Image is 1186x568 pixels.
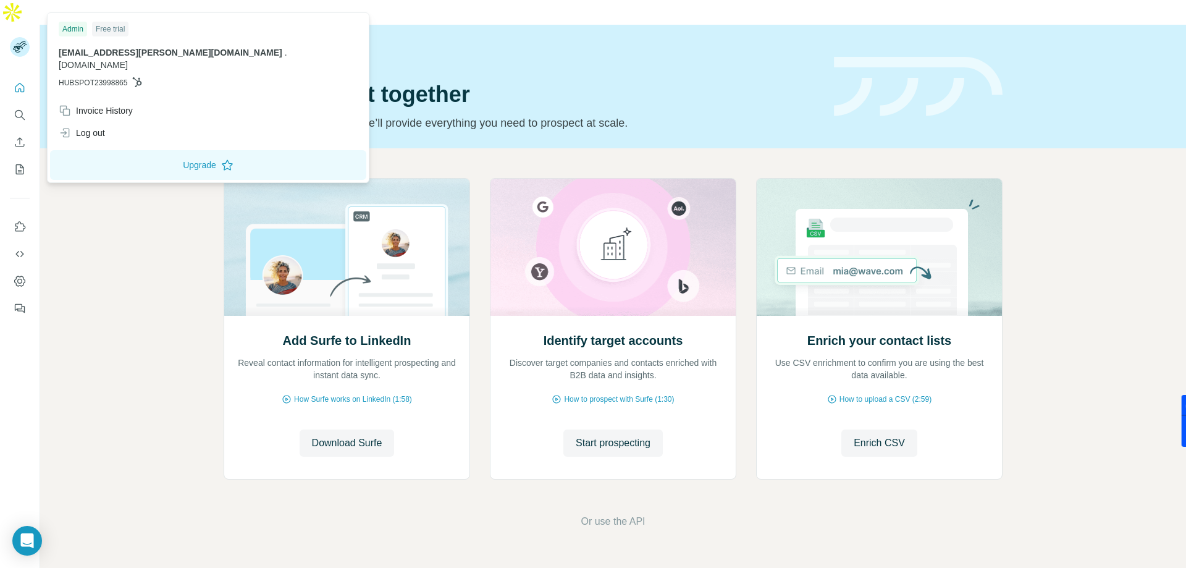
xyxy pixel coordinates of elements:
h2: Add Surfe to LinkedIn [283,332,411,349]
span: [DOMAIN_NAME] [59,60,128,70]
button: My lists [10,158,30,180]
button: Upgrade [50,150,366,180]
div: Admin [59,22,87,36]
span: . [285,48,287,57]
p: Pick your starting point and we’ll provide everything you need to prospect at scale. [224,114,819,132]
div: Quick start [224,48,819,60]
p: Discover target companies and contacts enriched with B2B data and insights. [503,357,723,381]
h2: Identify target accounts [544,332,683,349]
img: Add Surfe to LinkedIn [224,179,470,316]
div: Log out [59,127,105,139]
button: Enrich CSV [841,430,917,457]
span: How to upload a CSV (2:59) [839,394,932,405]
span: Download Surfe [312,436,382,451]
span: Start prospecting [576,436,650,451]
button: Feedback [10,297,30,320]
button: Download Surfe [300,430,395,457]
h1: Let’s prospect together [224,82,819,107]
img: Identify target accounts [490,179,736,316]
div: Free trial [92,22,128,36]
button: Search [10,104,30,126]
button: Enrich CSV [10,131,30,153]
span: How to prospect with Surfe (1:30) [564,394,674,405]
img: banner [834,57,1003,117]
button: Start prospecting [563,430,663,457]
button: Dashboard [10,270,30,292]
button: Or use the API [581,514,645,529]
div: Open Intercom Messenger [12,526,42,556]
p: Reveal contact information for intelligent prospecting and instant data sync. [237,357,457,381]
div: Invoice History [59,104,133,117]
span: HUBSPOT23998865 [59,77,127,88]
img: Enrich your contact lists [756,179,1003,316]
span: How Surfe works on LinkedIn (1:58) [294,394,412,405]
button: Quick start [10,77,30,99]
span: [EMAIL_ADDRESS][PERSON_NAME][DOMAIN_NAME] [59,48,282,57]
h2: Enrich your contact lists [807,332,951,349]
button: Use Surfe on LinkedIn [10,216,30,238]
p: Use CSV enrichment to confirm you are using the best data available. [769,357,990,381]
button: Use Surfe API [10,243,30,265]
span: Enrich CSV [854,436,905,451]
